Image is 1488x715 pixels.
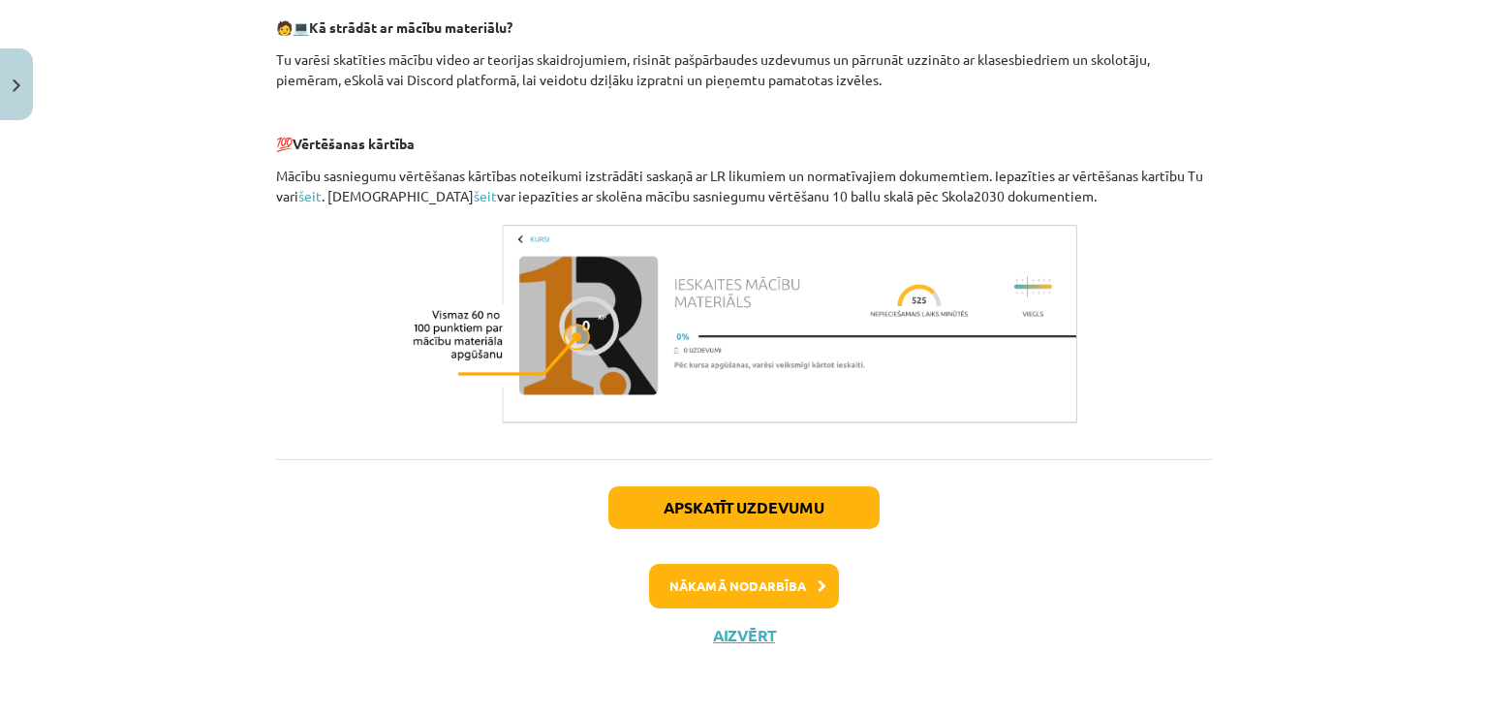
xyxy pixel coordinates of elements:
a: šeit [298,187,322,204]
button: Nākamā nodarbība [649,564,839,608]
p: 💯 [276,134,1212,154]
button: Aizvērt [707,626,781,645]
b: Vērtēšanas kārtība [293,135,415,152]
p: Tu varēsi skatīties mācību video ar teorijas skaidrojumiem, risināt pašpārbaudes uzdevumus un pār... [276,49,1212,90]
img: icon-close-lesson-0947bae3869378f0d4975bcd49f059093ad1ed9edebbc8119c70593378902aed.svg [13,79,20,92]
b: Kā strādāt ar mācību materiālu? [309,18,512,36]
p: 🧑 💻 [276,17,1212,38]
p: Mācību sasniegumu vērtēšanas kārtības noteikumi izstrādāti saskaņā ar LR likumiem un normatīvajie... [276,166,1212,206]
a: šeit [474,187,497,204]
button: Apskatīt uzdevumu [608,486,880,529]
